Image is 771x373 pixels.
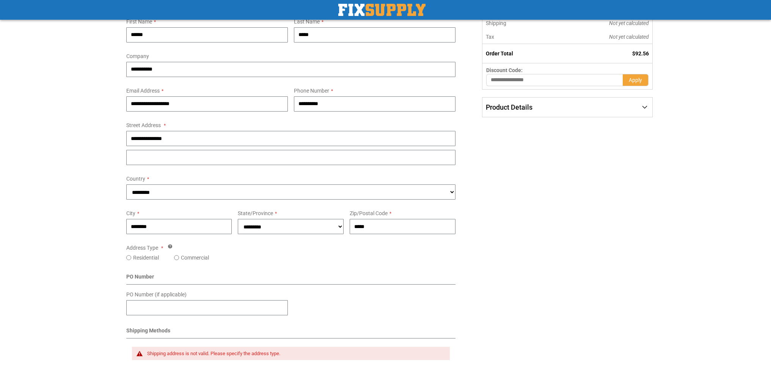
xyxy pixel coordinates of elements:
[632,50,649,57] span: $92.56
[126,327,456,338] div: Shipping Methods
[482,30,558,44] th: Tax
[486,20,506,26] span: Shipping
[629,77,642,83] span: Apply
[147,351,443,357] div: Shipping address is not valid. Please specify the address type.
[609,34,649,40] span: Not yet calculated
[126,53,149,59] span: Company
[238,210,273,216] span: State/Province
[350,210,388,216] span: Zip/Postal Code
[609,20,649,26] span: Not yet calculated
[181,254,209,261] label: Commercial
[126,291,187,297] span: PO Number (if applicable)
[486,50,513,57] strong: Order Total
[486,67,523,73] span: Discount Code:
[126,19,152,25] span: First Name
[294,88,329,94] span: Phone Number
[126,176,145,182] span: Country
[126,273,456,285] div: PO Number
[623,74,649,86] button: Apply
[126,245,158,251] span: Address Type
[133,254,159,261] label: Residential
[126,122,161,128] span: Street Address
[338,4,426,16] a: store logo
[486,103,532,111] span: Product Details
[126,210,135,216] span: City
[338,4,426,16] img: Fix Industrial Supply
[126,88,160,94] span: Email Address
[294,19,320,25] span: Last Name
